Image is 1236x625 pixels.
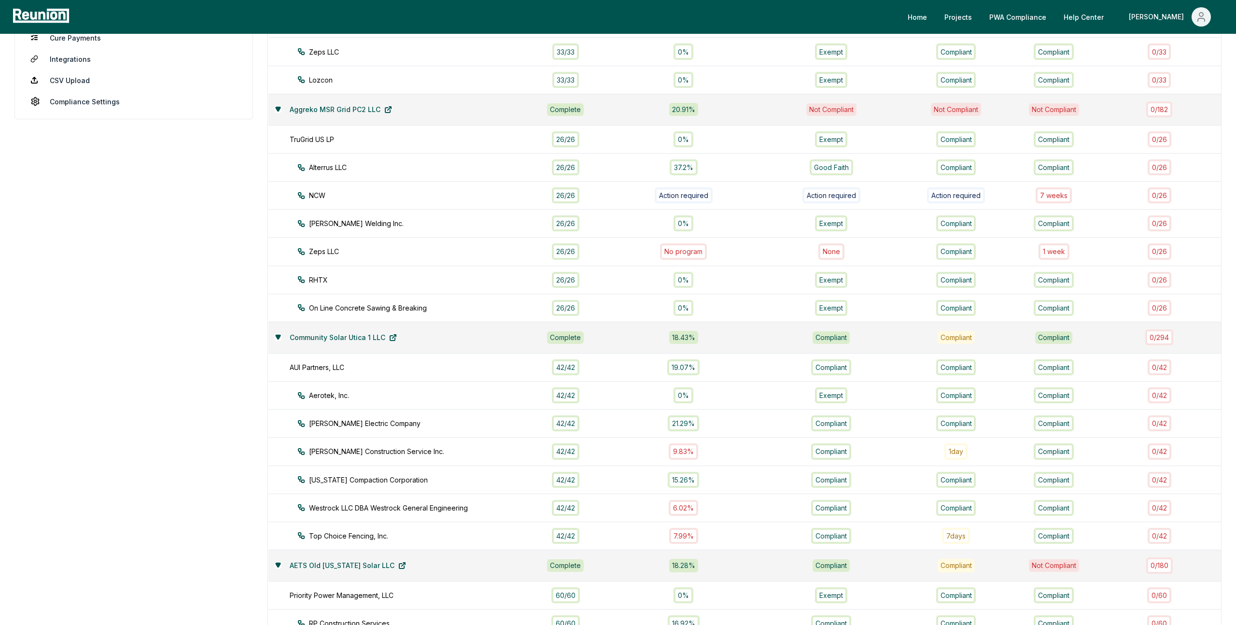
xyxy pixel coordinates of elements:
[552,472,579,488] div: 42 / 42
[1148,187,1171,203] div: 0 / 26
[547,103,584,116] div: Complete
[297,418,542,428] div: [PERSON_NAME] Electric Company
[1148,215,1171,231] div: 0 / 26
[811,500,851,516] div: Compliant
[552,187,579,203] div: 26 / 26
[23,28,245,47] a: Cure Payments
[674,387,693,403] div: 0%
[815,387,847,403] div: Exempt
[1035,331,1072,344] div: Compliant
[1034,443,1074,459] div: Compliant
[297,475,542,485] div: [US_STATE] Compaction Corporation
[1034,387,1074,403] div: Compliant
[936,300,976,316] div: Compliant
[282,100,400,119] a: Aggreko MSR Grid PC2 LLC
[1146,101,1172,117] div: 0 / 182
[547,331,584,344] div: Complete
[1148,72,1171,88] div: 0 / 33
[1147,587,1171,603] div: 0 / 60
[552,443,579,459] div: 42 / 42
[811,528,851,544] div: Compliant
[552,159,579,175] div: 26 / 26
[1121,7,1219,27] button: [PERSON_NAME]
[936,387,976,403] div: Compliant
[655,187,713,203] div: Action required
[668,415,699,431] div: 21.29%
[1129,7,1188,27] div: [PERSON_NAME]
[1029,559,1079,572] div: Not Compliant
[818,243,844,259] div: None
[1034,215,1074,231] div: Compliant
[669,331,698,344] div: 18.43 %
[936,415,976,431] div: Compliant
[815,300,847,316] div: Exempt
[674,300,693,316] div: 0%
[1034,43,1074,59] div: Compliant
[297,275,542,285] div: RHTX
[668,472,699,488] div: 15.26%
[1034,587,1074,603] div: Compliant
[1039,243,1069,259] div: 1 week
[1148,300,1171,316] div: 0 / 26
[669,443,698,459] div: 9.83%
[937,7,980,27] a: Projects
[811,472,851,488] div: Compliant
[552,500,579,516] div: 42 / 42
[669,103,698,116] div: 20.91 %
[810,159,853,175] div: Good Faith
[1148,387,1171,403] div: 0 / 42
[1034,72,1074,88] div: Compliant
[551,587,580,603] div: 60 / 60
[927,187,985,203] div: Action required
[23,49,245,69] a: Integrations
[982,7,1054,27] a: PWA Compliance
[674,587,693,603] div: 0%
[552,359,579,375] div: 42 / 42
[900,7,935,27] a: Home
[552,131,579,147] div: 26 / 26
[936,500,976,516] div: Compliant
[1148,243,1171,259] div: 0 / 26
[282,556,414,575] a: AETS Old [US_STATE] Solar LLC
[1148,500,1171,516] div: 0 / 42
[674,131,693,147] div: 0%
[23,92,245,111] a: Compliance Settings
[900,7,1226,27] nav: Main
[811,359,851,375] div: Compliant
[552,415,579,431] div: 42 / 42
[669,500,698,516] div: 6.02%
[936,359,976,375] div: Compliant
[1148,159,1171,175] div: 0 / 26
[667,359,700,375] div: 19.07%
[1034,500,1074,516] div: Compliant
[552,215,579,231] div: 26 / 26
[936,243,976,259] div: Compliant
[297,47,542,57] div: Zeps LLC
[669,559,698,572] div: 18.28 %
[282,328,405,347] a: Community Solar Utica 1 LLC
[674,215,693,231] div: 0%
[552,300,579,316] div: 26 / 26
[1034,131,1074,147] div: Compliant
[1036,187,1072,203] div: 7 week s
[674,72,693,88] div: 0%
[670,159,698,175] div: 37.2%
[936,131,976,147] div: Compliant
[811,415,851,431] div: Compliant
[660,243,707,259] div: No program
[297,246,542,256] div: Zeps LLC
[1148,528,1171,544] div: 0 / 42
[297,531,542,541] div: Top Choice Fencing, Inc.
[938,331,975,344] div: Compliant
[811,443,851,459] div: Compliant
[813,559,850,572] div: Compliant
[806,103,857,116] div: Not Compliant
[815,131,847,147] div: Exempt
[815,272,847,288] div: Exempt
[813,331,850,344] div: Compliant
[552,528,579,544] div: 42 / 42
[674,43,693,59] div: 0%
[936,272,976,288] div: Compliant
[297,503,542,513] div: Westrock LLC DBA Westrock General Engineering
[552,387,579,403] div: 42 / 42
